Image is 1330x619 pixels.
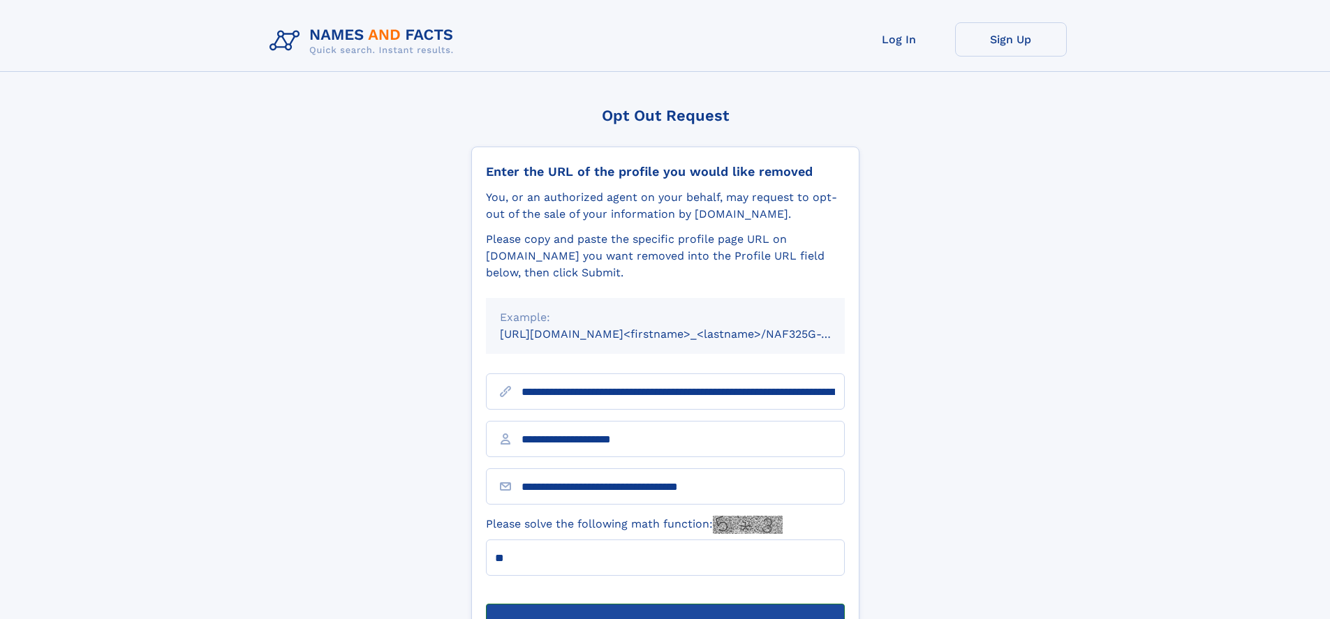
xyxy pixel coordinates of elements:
[500,309,831,326] div: Example:
[500,327,871,341] small: [URL][DOMAIN_NAME]<firstname>_<lastname>/NAF325G-xxxxxxxx
[486,189,845,223] div: You, or an authorized agent on your behalf, may request to opt-out of the sale of your informatio...
[486,164,845,179] div: Enter the URL of the profile you would like removed
[264,22,465,60] img: Logo Names and Facts
[486,516,783,534] label: Please solve the following math function:
[471,107,859,124] div: Opt Out Request
[955,22,1067,57] a: Sign Up
[486,231,845,281] div: Please copy and paste the specific profile page URL on [DOMAIN_NAME] you want removed into the Pr...
[843,22,955,57] a: Log In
